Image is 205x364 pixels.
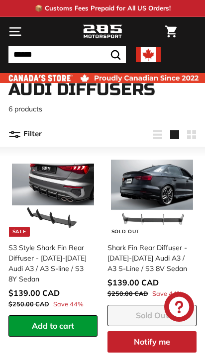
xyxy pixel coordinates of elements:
[8,300,49,308] span: $250.00 CAD
[107,277,159,287] span: $139.00 CAD
[8,243,92,284] div: S3 Style Shark Fin Rear Diffuser - [DATE]-[DATE] Audi A3 / A3 S-line / S3 8Y Sedan
[83,23,122,40] img: Logo_285_Motorsport_areodynamics_components
[107,289,148,297] span: $250.00 CAD
[8,122,42,146] button: Filter
[8,104,197,114] p: 6 products
[108,227,143,237] div: Sold Out
[9,227,30,237] div: Sale
[161,292,197,324] inbox-online-store-chat: Shopify online store chat
[53,299,84,309] span: Save 44%
[8,46,126,63] input: Search
[152,289,183,298] span: Save 44%
[107,152,197,305] a: Sold Out Shark Fin Rear Diffuser - [DATE]-[DATE] Audi A3 / A3 S-Line / S3 8V Sedan Save 44%
[8,152,98,316] a: Sale S3 Style Shark Fin Rear Diffuser - [DATE]-[DATE] Audi A3 / A3 S-line / S3 8Y Sedan Save 44%
[8,315,98,337] button: Add to cart
[8,81,197,99] h1: Audi Diffusers
[35,3,171,13] p: 📦 Customs Fees Prepaid for All US Orders!
[136,310,169,320] span: Sold Out
[107,331,197,353] button: Notify me
[107,243,191,274] div: Shark Fin Rear Diffuser - [DATE]-[DATE] Audi A3 / A3 S-Line / S3 8V Sedan
[107,305,197,326] button: Sold Out
[32,321,74,331] span: Add to cart
[160,17,182,46] a: Cart
[8,288,60,298] span: $139.00 CAD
